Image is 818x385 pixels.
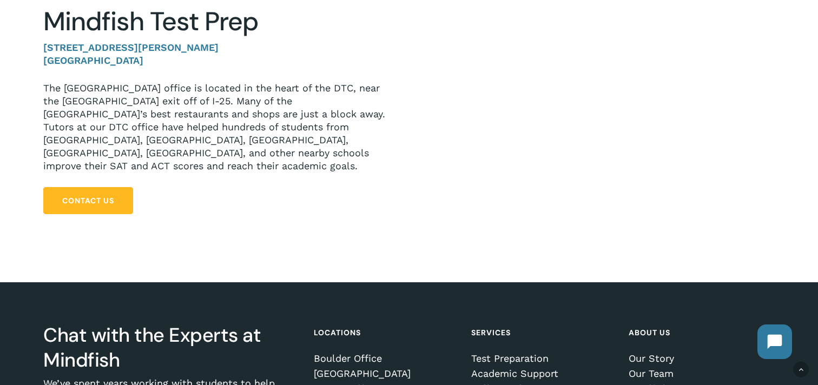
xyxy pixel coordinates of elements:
[629,353,771,364] a: Our Story
[43,42,219,53] strong: [STREET_ADDRESS][PERSON_NAME]
[43,82,393,172] p: The [GEOGRAPHIC_DATA] office is located in the heart of the DTC, near the [GEOGRAPHIC_DATA] exit ...
[314,353,457,364] a: Boulder Office
[43,187,133,214] a: Contact Us
[629,368,771,379] a: Our Team
[43,55,143,66] strong: [GEOGRAPHIC_DATA]
[43,6,393,37] h2: Mindfish Test Prep
[62,195,114,206] span: Contact Us
[43,323,299,373] h3: Chat with the Experts at Mindfish
[314,323,457,342] h4: Locations
[314,368,457,379] a: [GEOGRAPHIC_DATA]
[471,368,614,379] a: Academic Support
[629,323,771,342] h4: About Us
[747,314,803,370] iframe: Chatbot
[471,323,614,342] h4: Services
[471,353,614,364] a: Test Preparation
